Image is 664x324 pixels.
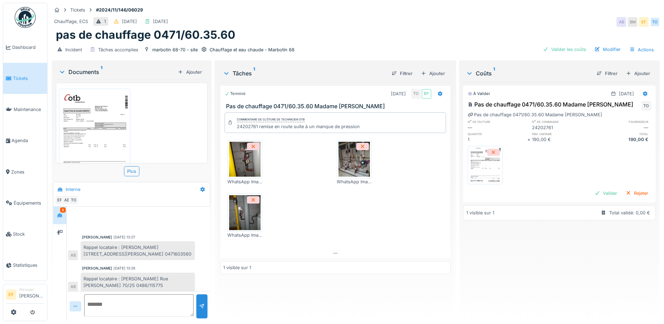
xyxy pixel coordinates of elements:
div: TO [650,17,660,27]
div: [DATE] [122,18,137,25]
div: Modifier [592,45,623,54]
div: [DATE] 13:28 [114,266,135,271]
div: Total validé: 0,00 € [609,209,650,216]
img: 7oi0ehzoo1f153km3fr5lv3ohv4p [229,142,261,177]
sup: 1 [101,68,102,76]
div: 8 [60,207,66,213]
div: Rappel locataire : [PERSON_NAME] [STREET_ADDRESS][PERSON_NAME] 0471603560 [81,241,195,260]
strong: #2024/11/146/06029 [93,7,146,13]
h6: fournisseur [591,119,651,124]
div: EF [55,195,65,205]
img: 1zh3dstyse0x7tg224zd5j8clqbg [338,142,370,177]
sup: 1 [253,69,255,78]
div: Pas de chauffage 0471/60.35.60 Madame [PERSON_NAME] [468,100,633,109]
h6: quantité [468,132,527,136]
span: Statistiques [13,262,44,268]
div: Actions [626,45,657,55]
div: Filtrer [389,69,415,78]
img: jm1qz9eybrq1xrrrfrqdj5xx8sjj [229,195,261,230]
div: Interne [66,186,80,193]
div: AB [616,17,626,27]
li: [PERSON_NAME] [19,287,44,302]
div: Tâches accomplies [98,46,138,53]
div: [DATE] [619,90,634,97]
h3: Pas de chauffage 0471/60.35.60 Madame [PERSON_NAME] [226,103,447,110]
div: — [468,124,527,131]
a: Tickets [3,63,47,94]
div: AB [68,282,78,292]
div: × [527,136,532,143]
div: WhatsApp Image [DATE] à 14.27.54_5701f13a.jpg [227,232,262,238]
a: EF Manager[PERSON_NAME] [6,287,44,304]
li: EF [6,289,16,300]
div: marbotin 68-70 - site [152,46,198,53]
div: Tickets [70,7,85,13]
a: Stock [3,219,47,250]
h6: n° de facture [468,119,527,124]
div: À valider [468,91,490,97]
span: Zones [11,169,44,175]
div: [DATE] [391,90,406,97]
img: lpgd6td3eporux67t4uf97x7rffo [61,90,129,186]
h1: pas de chauffage 0471/60.35.60 [56,28,235,42]
div: — [591,124,651,131]
a: Zones [3,156,47,187]
div: Terminé [225,91,246,97]
div: Manager [19,287,44,292]
div: Valider [592,189,620,198]
div: 190,00 € [591,136,651,143]
div: 24202761 remise en route suite à un manque de pression [237,123,360,130]
div: [DATE] 13:27 [114,235,135,240]
div: WhatsApp Image [DATE] à 14.27.53_0c8d3f8e.jpg [337,178,372,185]
div: [PERSON_NAME] [82,235,112,240]
div: AB [68,250,78,260]
div: Chauffage et eau chaude - Marbotin 68 [210,46,294,53]
a: Agenda [3,125,47,156]
div: TO [69,195,79,205]
span: Équipements [14,200,44,206]
div: TO [641,101,651,111]
div: Incident [65,46,82,53]
sup: 1 [493,69,495,78]
span: Maintenance [14,106,44,113]
div: Rappel locataire : [PERSON_NAME] Rue [PERSON_NAME] 70/25 0486/115775 [81,273,195,292]
div: BM [628,17,637,27]
h6: n° de commande [532,119,592,124]
div: Tâches [223,69,386,78]
a: Maintenance [3,94,47,125]
span: Tickets [13,75,44,82]
div: Coûts [466,69,591,78]
h6: total [591,132,651,136]
div: Plus [124,166,139,176]
div: AB [62,195,72,205]
div: Pas de chauffage 0471/60.35.60 Madame [PERSON_NAME] [468,111,602,118]
a: Dashboard [3,32,47,63]
div: Filtrer [594,69,620,78]
div: Ajouter [175,67,205,77]
span: Agenda [12,137,44,144]
div: Ajouter [418,69,448,78]
div: 190,00 € [532,136,592,143]
h6: prix unitaire [532,132,592,136]
div: 1 [104,18,106,25]
span: Dashboard [12,44,44,51]
span: Stock [13,231,44,237]
div: [DATE] [153,18,168,25]
div: Commentaire de clôture de Technicien Otb [237,117,305,122]
div: Chauffage, ECS [54,18,88,25]
div: Valider les coûts [540,45,589,54]
div: 1 [468,136,527,143]
div: 1 visible sur 1 [223,264,251,271]
div: Rejeter [623,189,651,198]
div: 1 visible sur 1 [466,209,494,216]
img: lpgd6td3eporux67t4uf97x7rffo [469,148,501,183]
div: Documents [59,68,175,76]
img: Badge_color-CXgf-gQk.svg [15,7,36,28]
a: Statistiques [3,250,47,281]
a: Équipements [3,187,47,219]
div: EF [639,17,649,27]
div: TO [411,89,421,99]
div: [PERSON_NAME] [82,266,112,271]
div: EF [422,89,431,99]
div: 24202761 [532,124,592,131]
